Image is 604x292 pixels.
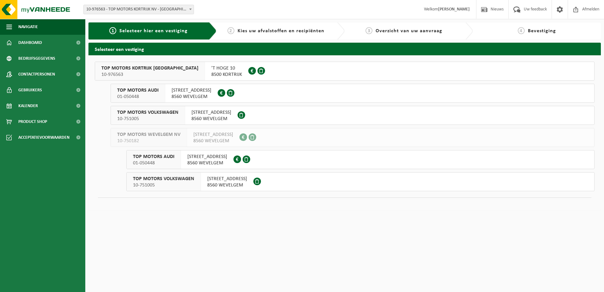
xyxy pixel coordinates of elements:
button: TOP MOTORS AUDI 01-050448 [STREET_ADDRESS]8560 WEVELGEM [111,84,595,103]
span: Kalender [18,98,38,114]
span: 4 [518,27,525,34]
span: 3 [365,27,372,34]
span: 10-976563 - TOP MOTORS KORTRIJK NV - KORTRIJK [83,5,194,14]
span: TOP MOTORS VOLKSWAGEN [117,109,178,116]
span: 10-750182 [117,138,180,144]
span: TOP MOTORS KORTRIJK [GEOGRAPHIC_DATA] [101,65,198,71]
span: Dashboard [18,35,42,51]
span: Bevestiging [528,28,556,33]
span: 01-050448 [133,160,174,166]
span: 8560 WEVELGEM [193,138,233,144]
span: Contactpersonen [18,66,55,82]
span: 10-751005 [133,182,194,188]
span: 10-976563 [101,71,198,78]
span: Selecteer hier een vestiging [119,28,188,33]
span: Gebruikers [18,82,42,98]
span: [STREET_ADDRESS] [187,154,227,160]
span: [STREET_ADDRESS] [191,109,231,116]
span: 8560 WEVELGEM [187,160,227,166]
span: 8560 WEVELGEM [172,94,211,100]
span: 8560 WEVELGEM [191,116,231,122]
span: Bedrijfsgegevens [18,51,55,66]
span: 'T HOGE 10 [211,65,242,71]
span: Navigatie [18,19,38,35]
button: TOP MOTORS VOLKSWAGEN 10-751005 [STREET_ADDRESS]8560 WEVELGEM [126,172,595,191]
button: TOP MOTORS VOLKSWAGEN 10-751005 [STREET_ADDRESS]8560 WEVELGEM [111,106,595,125]
span: TOP MOTORS AUDI [117,87,159,94]
span: Acceptatievoorwaarden [18,130,69,145]
span: 1 [109,27,116,34]
button: TOP MOTORS KORTRIJK [GEOGRAPHIC_DATA] 10-976563 'T HOGE 108500 KORTRIJK [95,62,595,81]
span: 10-976563 - TOP MOTORS KORTRIJK NV - KORTRIJK [84,5,194,14]
span: 8560 WEVELGEM [207,182,247,188]
strong: [PERSON_NAME] [438,7,470,12]
span: [STREET_ADDRESS] [172,87,211,94]
span: Kies uw afvalstoffen en recipiënten [238,28,324,33]
span: TOP MOTORS VOLKSWAGEN [133,176,194,182]
span: [STREET_ADDRESS] [193,131,233,138]
button: TOP MOTORS AUDI 01-050448 [STREET_ADDRESS]8560 WEVELGEM [126,150,595,169]
span: [STREET_ADDRESS] [207,176,247,182]
span: Product Shop [18,114,47,130]
span: Overzicht van uw aanvraag [376,28,442,33]
span: 2 [227,27,234,34]
h2: Selecteer een vestiging [88,43,601,55]
span: 8500 KORTRIJK [211,71,242,78]
span: TOP MOTORS WEVELGEM NV [117,131,180,138]
span: 01-050448 [117,94,159,100]
span: TOP MOTORS AUDI [133,154,174,160]
span: 10-751005 [117,116,178,122]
